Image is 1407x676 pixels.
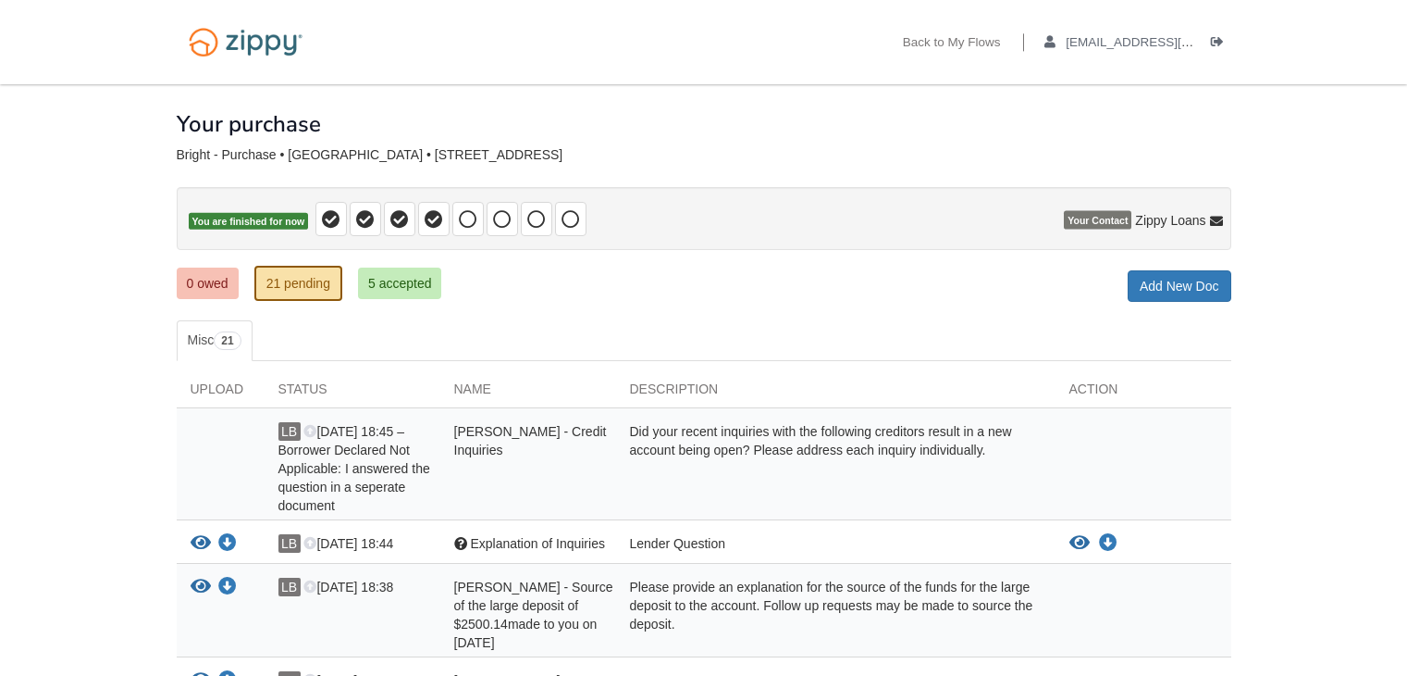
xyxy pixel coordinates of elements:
[1099,536,1117,551] a: Download Explanation of Inquiries
[278,534,301,553] span: LB
[440,380,616,407] div: Name
[191,534,211,554] button: View Explanation of Inquiries
[1211,35,1231,54] a: Log out
[470,536,605,551] span: Explanation of Inquiries
[616,422,1055,515] div: Did your recent inquiries with the following creditors result in a new account being open? Please...
[218,581,237,595] a: Download Larissa Bright - Source of the large deposit of $2500.14made to you on 9.4.2025
[254,266,342,301] a: 21 pending
[454,580,613,650] span: [PERSON_NAME] - Source of the large deposit of $2500.14made to you on [DATE]
[177,19,315,66] img: Logo
[616,380,1055,407] div: Description
[1064,211,1131,230] span: Your Contact
[616,578,1055,652] div: Please provide an explanation for the source of the funds for the large deposit to the account. F...
[454,424,607,457] span: [PERSON_NAME] - Credit Inquiries
[1044,35,1278,54] a: edit profile
[177,112,321,136] h1: Your purchase
[177,320,253,361] a: Misc
[189,213,309,231] span: You are finished for now
[1055,380,1231,407] div: Action
[1069,534,1090,553] button: View Explanation of Inquiries
[278,424,430,513] span: [DATE] 18:45 – Borrower Declared Not Applicable: I answered the question in a seperate document
[278,578,301,596] span: LB
[177,147,1231,163] div: Bright - Purchase • [GEOGRAPHIC_DATA] • [STREET_ADDRESS]
[265,380,440,407] div: Status
[191,578,211,597] button: View Larissa Bright - Source of the large deposit of $2500.14made to you on 9.4.2025
[278,422,301,441] span: LB
[177,268,239,299] a: 0 owed
[218,537,237,552] a: Download Explanation of Inquiries
[177,380,265,407] div: Upload
[358,268,442,299] a: 5 accepted
[903,35,1001,54] a: Back to My Flows
[303,580,393,595] span: [DATE] 18:38
[1128,270,1231,302] a: Add New Doc
[303,536,393,551] span: [DATE] 18:44
[616,534,1055,558] div: Lender Question
[1135,211,1205,230] span: Zippy Loans
[214,332,241,350] span: 21
[1066,35,1277,49] span: lbright1992@gmail.com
